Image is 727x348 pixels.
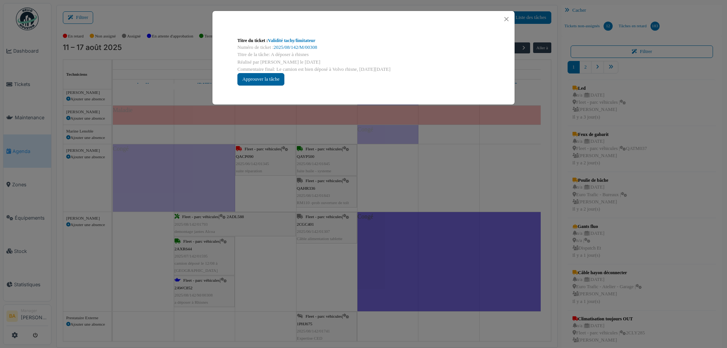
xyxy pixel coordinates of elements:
div: Numéro de ticket : [237,44,490,51]
a: 2025/08/142/M/00308 [274,45,317,50]
div: Approuver la tâche [237,73,284,86]
a: Validité tachy/limitateur [268,38,315,43]
div: Titre de la tâche: A déposer à rhisnes [237,51,490,58]
div: Réalisé par [PERSON_NAME] le [DATE] [237,59,490,66]
div: Titre du ticket : [237,37,490,44]
div: Commentaire final: Le camion est bien déposé à Volvo rhisne, [DATE][DATE] [237,66,490,73]
button: Close [501,14,512,24]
